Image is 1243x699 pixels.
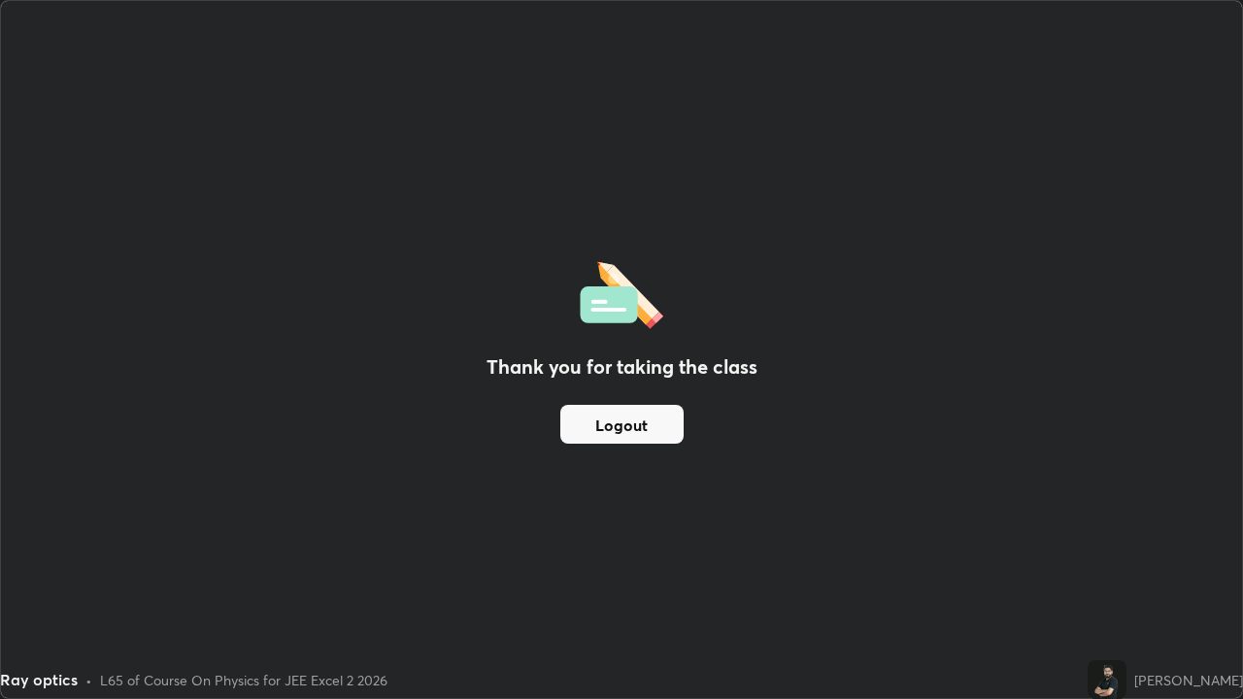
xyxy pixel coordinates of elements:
[580,255,663,329] img: offlineFeedback.1438e8b3.svg
[1134,670,1243,690] div: [PERSON_NAME]
[1088,660,1126,699] img: d46aaf17515d4d90be04842ccb9f8a75.jpg
[85,670,92,690] div: •
[487,352,757,382] h2: Thank you for taking the class
[100,670,387,690] div: L65 of Course On Physics for JEE Excel 2 2026
[560,405,684,444] button: Logout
